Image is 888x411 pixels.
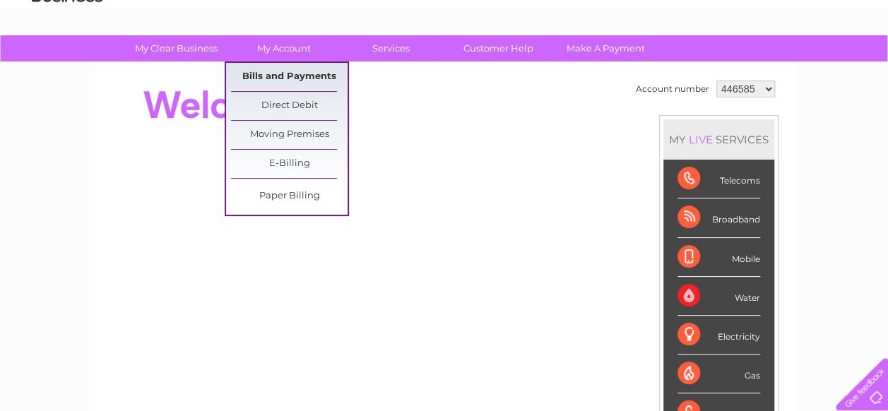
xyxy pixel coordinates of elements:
div: MY SERVICES [663,119,774,160]
a: Make A Payment [547,35,664,61]
a: Moving Premises [231,121,348,149]
div: Electricity [677,316,760,355]
a: Contact [794,60,829,71]
div: Mobile [677,238,760,277]
a: Water [639,60,666,71]
div: Telecoms [677,160,760,198]
a: E-Billing [231,150,348,178]
div: Broadband [677,198,760,237]
div: Clear Business is a trading name of Verastar Limited (registered in [GEOGRAPHIC_DATA] No. 3667643... [111,8,779,68]
a: My Clear Business [118,35,235,61]
a: 0333 014 3131 [622,7,719,25]
div: Water [677,277,760,316]
a: Paper Billing [231,182,348,210]
a: Customer Help [440,35,557,61]
a: Energy [675,60,706,71]
div: Gas [677,355,760,393]
td: Account number [632,77,713,101]
a: Services [333,35,449,61]
a: Log out [841,60,875,71]
a: My Account [225,35,342,61]
div: LIVE [686,133,716,146]
a: Blog [765,60,786,71]
a: Bills and Payments [231,63,348,91]
img: logo.png [31,37,103,80]
a: Direct Debit [231,92,348,120]
a: Telecoms [714,60,757,71]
